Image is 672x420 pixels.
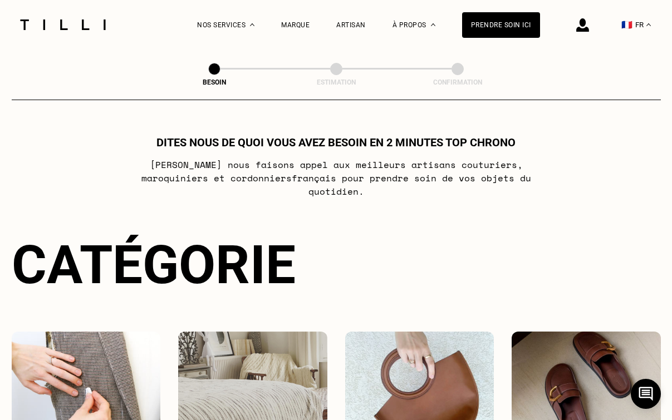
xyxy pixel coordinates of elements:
img: icône connexion [576,18,589,32]
div: Confirmation [402,78,513,86]
h1: Dites nous de quoi vous avez besoin en 2 minutes top chrono [156,136,516,149]
img: menu déroulant [646,23,651,26]
div: Estimation [281,78,392,86]
span: 🇫🇷 [621,19,632,30]
p: [PERSON_NAME] nous faisons appel aux meilleurs artisans couturiers , maroquiniers et cordonniers ... [115,158,557,198]
div: Besoin [159,78,270,86]
a: Prendre soin ici [462,12,540,38]
a: Marque [281,21,310,29]
img: Menu déroulant [250,23,254,26]
img: Menu déroulant à propos [431,23,435,26]
div: Catégorie [12,234,661,296]
img: Logo du service de couturière Tilli [16,19,110,30]
a: Artisan [336,21,366,29]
